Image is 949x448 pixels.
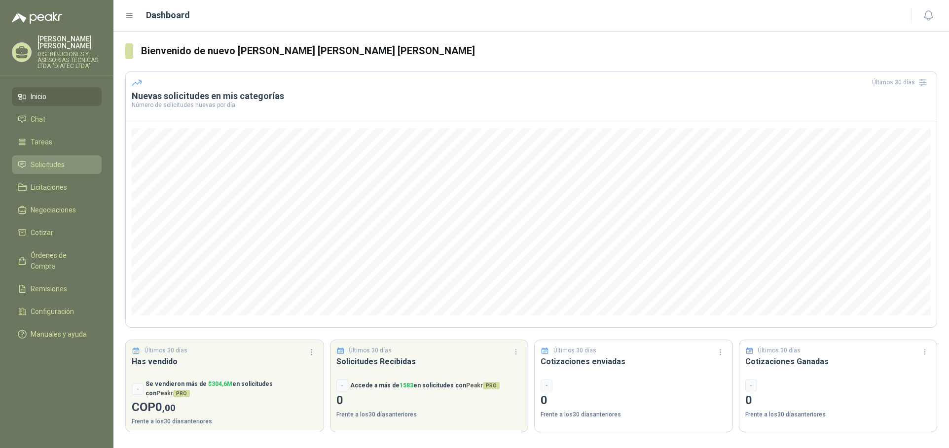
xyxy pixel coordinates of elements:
[12,110,102,129] a: Chat
[12,133,102,151] a: Tareas
[12,12,62,24] img: Logo peakr
[483,382,500,389] span: PRO
[145,346,187,355] p: Últimos 30 días
[132,383,144,395] div: -
[12,201,102,219] a: Negociaciones
[37,35,102,49] p: [PERSON_NAME] [PERSON_NAME]
[146,379,318,398] p: Se vendieron más de en solicitudes con
[541,379,552,391] div: -
[132,90,931,102] h3: Nuevas solicitudes en mis categorías
[31,306,74,317] span: Configuración
[31,205,76,215] span: Negociaciones
[541,391,727,410] p: 0
[872,74,931,90] div: Últimos 30 días
[745,391,931,410] p: 0
[31,250,92,272] span: Órdenes de Compra
[541,355,727,368] h3: Cotizaciones enviadas
[745,355,931,368] h3: Cotizaciones Ganadas
[12,87,102,106] a: Inicio
[141,43,937,59] h3: Bienvenido de nuevo [PERSON_NAME] [PERSON_NAME] [PERSON_NAME]
[31,283,67,294] span: Remisiones
[12,155,102,174] a: Solicitudes
[132,417,318,426] p: Frente a los 30 días anteriores
[336,410,522,419] p: Frente a los 30 días anteriores
[12,302,102,321] a: Configuración
[132,398,318,417] p: COP
[146,8,190,22] h1: Dashboard
[132,355,318,368] h3: Has vendido
[336,391,522,410] p: 0
[31,329,87,340] span: Manuales y ayuda
[12,178,102,197] a: Licitaciones
[162,402,176,414] span: ,00
[31,227,53,238] span: Cotizar
[745,410,931,419] p: Frente a los 30 días anteriores
[12,279,102,298] a: Remisiones
[173,390,190,397] span: PRO
[541,410,727,419] p: Frente a los 30 días anteriores
[31,91,46,102] span: Inicio
[208,380,232,387] span: $ 304,6M
[745,379,757,391] div: -
[350,381,500,390] p: Accede a más de en solicitudes con
[156,390,190,397] span: Peakr
[349,346,392,355] p: Últimos 30 días
[336,379,348,391] div: -
[336,355,522,368] h3: Solicitudes Recibidas
[31,159,65,170] span: Solicitudes
[12,325,102,344] a: Manuales y ayuda
[37,51,102,69] p: DISTRIBUCIONES Y ASESORIAS TECNICAS LTDA "DIATEC LTDA"
[132,102,931,108] p: Número de solicitudes nuevas por día
[400,382,413,389] span: 1583
[31,137,52,147] span: Tareas
[466,382,500,389] span: Peakr
[155,400,176,414] span: 0
[758,346,801,355] p: Últimos 30 días
[12,246,102,276] a: Órdenes de Compra
[31,182,67,193] span: Licitaciones
[31,114,45,125] span: Chat
[553,346,596,355] p: Últimos 30 días
[12,223,102,242] a: Cotizar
